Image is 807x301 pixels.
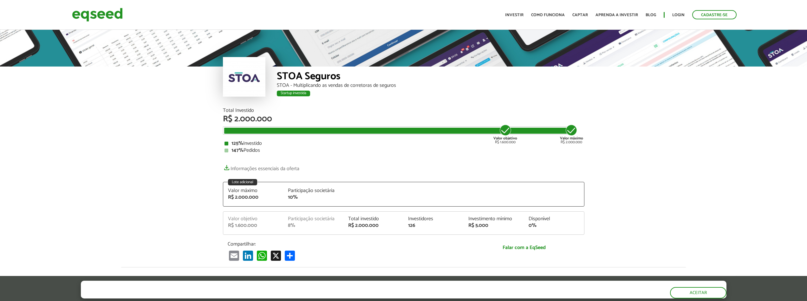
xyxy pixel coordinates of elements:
[505,13,524,17] a: Investir
[223,115,584,123] div: R$ 2.000.000
[529,216,579,221] div: Disponível
[469,241,580,254] a: Falar com a EqSeed
[231,139,243,148] strong: 125%
[223,108,584,113] div: Total Investido
[231,146,244,155] strong: 147%
[223,163,299,171] a: Informações essenciais da oferta
[692,10,737,19] a: Cadastre-se
[228,195,279,200] div: R$ 2.000.000
[493,135,517,141] strong: Valor objetivo
[560,135,583,141] strong: Valor máximo
[408,223,459,228] div: 126
[529,223,579,228] div: 0%
[228,188,279,193] div: Valor máximo
[348,216,399,221] div: Total investido
[670,287,726,298] button: Aceitar
[228,179,257,185] div: Lote adicional
[595,13,638,17] a: Aprenda a investir
[242,250,254,261] a: LinkedIn
[468,216,519,221] div: Investimento mínimo
[288,188,339,193] div: Participação societária
[560,124,583,144] div: R$ 2.000.000
[348,223,399,228] div: R$ 2.000.000
[228,223,279,228] div: R$ 1.600.000
[277,91,310,96] div: Startup investida
[288,223,339,228] div: 8%
[736,275,794,288] a: Fale conosco
[81,281,310,291] h5: O site da EqSeed utiliza cookies para melhorar sua navegação.
[228,216,279,221] div: Valor objetivo
[165,293,238,298] a: política de privacidade e de cookies
[228,241,459,247] p: Compartilhar:
[256,250,268,261] a: WhatsApp
[277,71,584,83] div: STOA Seguros
[81,292,310,298] p: Ao clicar em "aceitar", você aceita nossa .
[225,141,583,146] div: Investido
[270,250,282,261] a: X
[288,216,339,221] div: Participação societária
[493,124,517,144] div: R$ 1.600.000
[283,250,296,261] a: Compartilhar
[288,195,339,200] div: 10%
[572,13,588,17] a: Captar
[408,216,459,221] div: Investidores
[646,13,656,17] a: Blog
[531,13,565,17] a: Como funciona
[225,148,583,153] div: Pedidos
[672,13,685,17] a: Login
[228,250,240,261] a: Email
[468,223,519,228] div: R$ 5.000
[72,6,123,23] img: EqSeed
[277,83,584,88] div: STOA - Multiplicando as vendas de corretoras de seguros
